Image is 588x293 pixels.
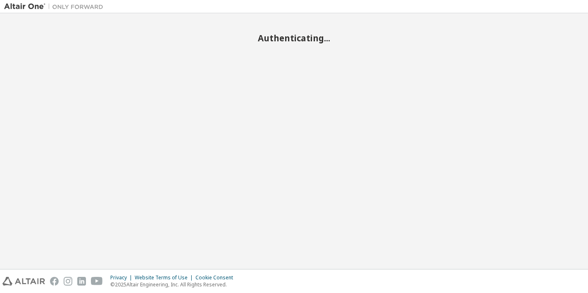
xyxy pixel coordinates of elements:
h2: Authenticating... [4,33,584,43]
div: Website Terms of Use [135,274,195,281]
img: Altair One [4,2,107,11]
p: © 2025 Altair Engineering, Inc. All Rights Reserved. [110,281,238,288]
img: linkedin.svg [77,277,86,286]
img: facebook.svg [50,277,59,286]
img: instagram.svg [64,277,72,286]
img: youtube.svg [91,277,103,286]
div: Cookie Consent [195,274,238,281]
img: altair_logo.svg [2,277,45,286]
div: Privacy [110,274,135,281]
